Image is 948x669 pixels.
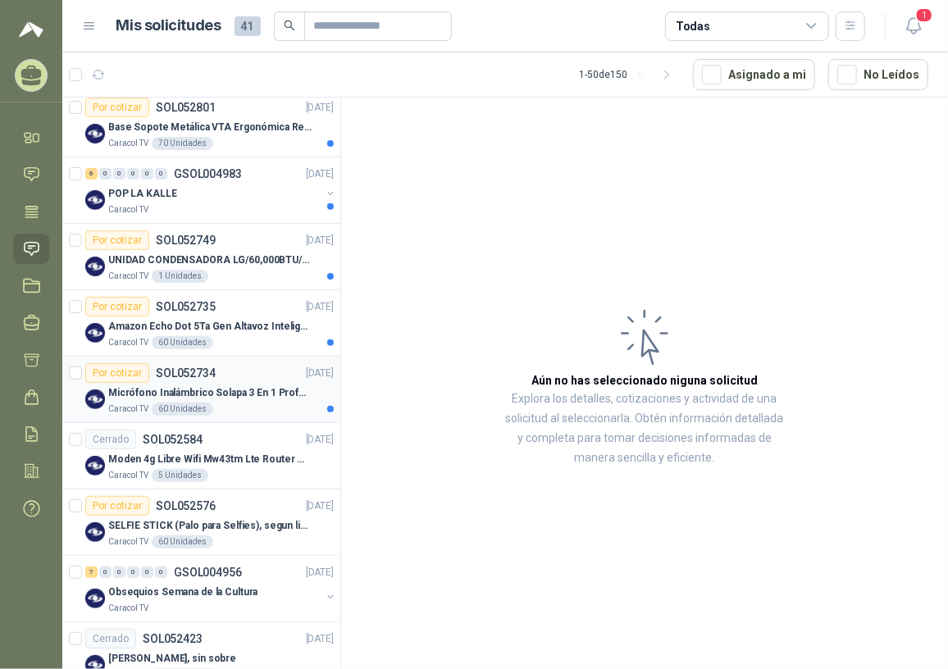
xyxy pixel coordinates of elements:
p: Moden 4g Libre Wifi Mw43tm Lte Router Móvil Internet 5ghz [108,452,312,467]
p: [DATE] [306,233,334,248]
h3: Aún no has seleccionado niguna solicitud [531,371,758,389]
div: 0 [127,567,139,578]
p: Caracol TV [108,602,148,615]
h1: Mis solicitudes [116,14,221,38]
div: Por cotizar [85,230,149,250]
p: Caracol TV [108,137,148,150]
div: 6 [85,168,98,180]
p: [DATE] [306,432,334,448]
a: Por cotizarSOL052749[DATE] Company LogoUNIDAD CONDENSADORA LG/60,000BTU/220V/R410A: ICaracol TV1 ... [62,224,340,290]
div: 0 [155,567,167,578]
p: Explora los detalles, cotizaciones y actividad de una solicitud al seleccionarla. Obtén informaci... [505,389,784,468]
p: SELFIE STICK (Palo para Selfies), segun link adjunto [108,518,312,534]
img: Company Logo [85,323,105,343]
a: Por cotizarSOL052801[DATE] Company LogoBase Sopote Metálica VTA Ergonómica Retráctil para Portáti... [62,91,340,157]
p: [DATE] [306,366,334,381]
span: search [284,20,295,31]
p: [DATE] [306,100,334,116]
p: [DATE] [306,631,334,647]
p: [DATE] [306,565,334,580]
div: 0 [113,168,125,180]
img: Company Logo [85,190,105,210]
p: GSOL004956 [174,567,242,578]
p: Caracol TV [108,203,148,216]
a: Por cotizarSOL052734[DATE] Company LogoMicrófono Inalámbrico Solapa 3 En 1 Profesional F11-2 X2Ca... [62,357,340,423]
div: 0 [113,567,125,578]
p: SOL052423 [143,633,203,644]
div: 60 Unidades [152,403,213,416]
p: UNIDAD CONDENSADORA LG/60,000BTU/220V/R410A: I [108,253,312,268]
p: Caracol TV [108,403,148,416]
p: Caracol TV [108,336,148,349]
p: Caracol TV [108,270,148,283]
p: [DATE] [306,299,334,315]
p: POP LA KALLE [108,186,177,202]
p: Amazon Echo Dot 5Ta Gen Altavoz Inteligente Alexa Azul [108,319,312,334]
div: 60 Unidades [152,336,213,349]
div: 0 [127,168,139,180]
img: Company Logo [85,389,105,409]
img: Company Logo [85,589,105,608]
img: Company Logo [85,257,105,276]
p: Caracol TV [108,469,148,482]
span: 41 [235,16,261,36]
a: Por cotizarSOL052576[DATE] Company LogoSELFIE STICK (Palo para Selfies), segun link adjuntoCaraco... [62,489,340,556]
div: Por cotizar [85,98,149,117]
img: Company Logo [85,456,105,476]
a: CerradoSOL052584[DATE] Company LogoModen 4g Libre Wifi Mw43tm Lte Router Móvil Internet 5ghzCarac... [62,423,340,489]
p: SOL052735 [156,301,216,312]
div: Por cotizar [85,297,149,316]
button: 1 [899,11,928,41]
div: Cerrado [85,430,136,449]
div: Cerrado [85,629,136,649]
a: 7 0 0 0 0 0 GSOL004956[DATE] Company LogoObsequios Semana de la CulturaCaracol TV [85,562,337,615]
div: 1 Unidades [152,270,208,283]
p: SOL052749 [156,234,216,246]
div: 7 [85,567,98,578]
p: Obsequios Semana de la Cultura [108,585,258,600]
p: SOL052576 [156,500,216,512]
div: Todas [676,17,710,35]
p: Base Sopote Metálica VTA Ergonómica Retráctil para Portátil [108,120,312,135]
img: Logo peakr [19,20,43,39]
div: 0 [141,168,153,180]
p: SOL052584 [143,434,203,445]
div: 5 Unidades [152,469,208,482]
div: 0 [99,168,112,180]
div: 60 Unidades [152,535,213,548]
p: [PERSON_NAME], sin sobre [108,651,236,667]
p: SOL052734 [156,367,216,379]
p: [DATE] [306,166,334,182]
img: Company Logo [85,124,105,143]
button: Asignado a mi [693,59,815,90]
p: [DATE] [306,498,334,514]
a: Por cotizarSOL052735[DATE] Company LogoAmazon Echo Dot 5Ta Gen Altavoz Inteligente Alexa AzulCara... [62,290,340,357]
div: 0 [141,567,153,578]
div: Por cotizar [85,496,149,516]
p: Caracol TV [108,535,148,548]
div: Por cotizar [85,363,149,383]
div: 0 [155,168,167,180]
button: No Leídos [828,59,928,90]
span: 1 [915,7,933,23]
p: GSOL004983 [174,168,242,180]
div: 70 Unidades [152,137,213,150]
img: Company Logo [85,522,105,542]
div: 0 [99,567,112,578]
div: 1 - 50 de 150 [579,61,680,88]
p: Micrófono Inalámbrico Solapa 3 En 1 Profesional F11-2 X2 [108,385,312,401]
a: 6 0 0 0 0 0 GSOL004983[DATE] Company LogoPOP LA KALLECaracol TV [85,164,337,216]
p: SOL052801 [156,102,216,113]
